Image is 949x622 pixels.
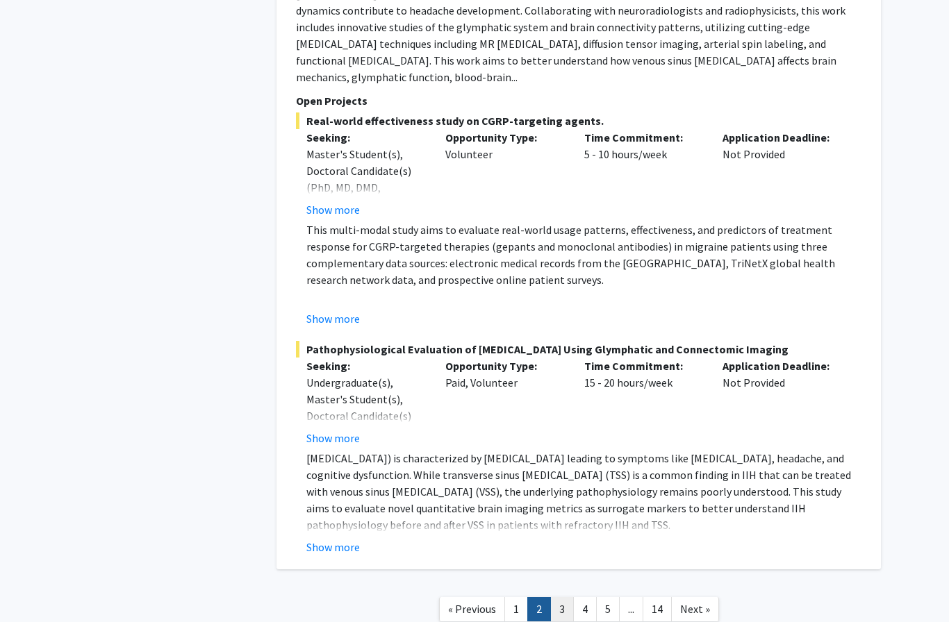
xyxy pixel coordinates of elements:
a: 5 [596,597,620,621]
button: Show more [306,430,360,446]
button: Show more [306,539,360,555]
p: This multi-modal study aims to evaluate real-world usage patterns, effectiveness, and predictors ... [306,221,861,288]
p: Seeking: [306,358,424,374]
div: Not Provided [712,129,851,218]
a: Next [671,597,719,621]
div: 15 - 20 hours/week [574,358,713,446]
span: Next » [680,602,710,616]
span: « Previous [448,602,496,616]
p: Time Commitment: [584,129,702,146]
p: Opportunity Type: [445,358,563,374]
p: Opportunity Type: [445,129,563,146]
p: Application Deadline: [723,129,841,146]
a: 4 [573,597,597,621]
p: Seeking: [306,129,424,146]
iframe: Chat [10,560,59,612]
a: 14 [643,597,672,621]
div: Undergraduate(s), Master's Student(s), Doctoral Candidate(s) (PhD, MD, DMD, PharmD, etc.), Postdo... [306,374,424,541]
div: 5 - 10 hours/week [574,129,713,218]
a: Previous [439,597,505,621]
span: Pathophysiological Evaluation of [MEDICAL_DATA] Using Glymphatic and Connectomic Imaging [296,341,861,358]
p: [MEDICAL_DATA]) is characterized by [MEDICAL_DATA] leading to symptoms like [MEDICAL_DATA], heada... [306,450,861,533]
a: 3 [550,597,574,621]
a: 2 [527,597,551,621]
span: Real-world effectiveness study on CGRP-targeting agents. [296,112,861,129]
div: Master's Student(s), Doctoral Candidate(s) (PhD, MD, DMD, PharmD, etc.), Medical Resident(s) / Me... [306,146,424,246]
p: Open Projects [296,92,861,109]
p: Application Deadline: [723,358,841,374]
a: 1 [504,597,528,621]
div: Not Provided [712,358,851,446]
button: Show more [306,310,360,327]
div: Paid, Volunteer [435,358,574,446]
div: Volunteer [435,129,574,218]
button: Show more [306,201,360,218]
span: ... [628,602,634,616]
p: Time Commitment: [584,358,702,374]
